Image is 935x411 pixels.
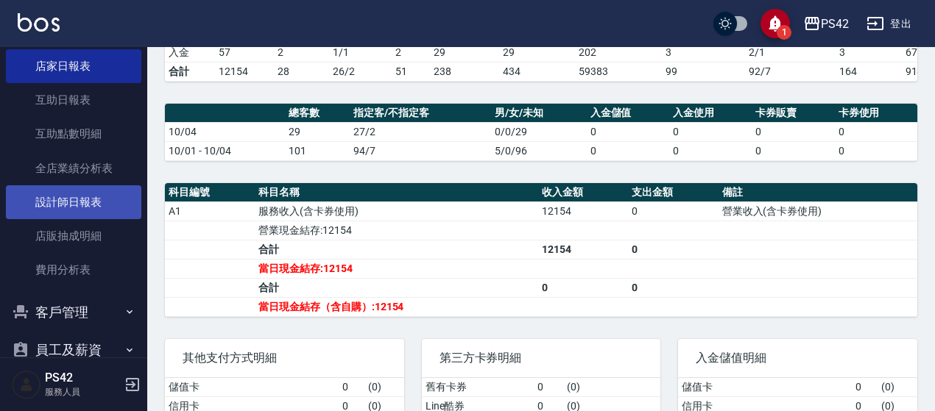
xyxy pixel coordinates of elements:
td: 0 [752,141,834,160]
td: 2 [392,43,430,62]
a: 店家日報表 [6,49,141,83]
td: 10/04 [165,122,285,141]
th: 科目名稱 [255,183,538,202]
td: 238 [430,62,499,81]
span: 第三方卡券明細 [440,351,643,365]
td: 5/0/96 [491,141,586,160]
td: 0 [534,378,563,397]
img: Logo [18,13,60,32]
td: 434 [499,62,576,81]
span: 1 [777,25,791,40]
th: 入金儲值 [587,104,669,123]
th: 入金使用 [669,104,752,123]
td: A1 [165,201,255,221]
td: 0 [628,201,718,221]
p: 服務人員 [45,385,120,399]
th: 男/女/未知 [491,104,586,123]
td: 2 / 1 [745,43,836,62]
td: 94/7 [350,141,491,160]
a: 互助日報表 [6,83,141,117]
td: 0 [835,122,917,141]
button: 員工及薪資 [6,331,141,369]
div: PS42 [821,15,849,33]
td: 0 [587,122,669,141]
th: 支出金額 [628,183,718,202]
td: 10/01 - 10/04 [165,141,285,160]
td: 27/2 [350,122,491,141]
td: 合計 [165,62,215,81]
th: 收入金額 [538,183,628,202]
td: 28 [274,62,330,81]
button: 客戶管理 [6,293,141,332]
td: 3 [662,43,746,62]
span: 入金儲值明細 [696,351,900,365]
td: 當日現金結存（含自購）:12154 [255,297,538,316]
td: 0/0/29 [491,122,586,141]
td: 營業現金結存:12154 [255,221,538,240]
h5: PS42 [45,371,120,385]
span: 其他支付方式明細 [183,351,387,365]
td: 當日現金結存:12154 [255,259,538,278]
td: 舊有卡券 [422,378,534,397]
td: 99 [662,62,746,81]
td: 0 [835,141,917,160]
td: 儲值卡 [678,378,852,397]
th: 備註 [719,183,917,202]
td: 12154 [538,240,628,259]
button: PS42 [797,9,855,39]
td: 合計 [255,240,538,259]
td: 92/7 [745,62,836,81]
a: 設計師日報表 [6,185,141,219]
td: 0 [538,278,628,297]
td: 0 [339,378,364,397]
th: 卡券販賣 [752,104,834,123]
td: 2 [274,43,330,62]
td: 儲值卡 [165,378,339,397]
button: 登出 [861,10,917,37]
td: 59383 [575,62,662,81]
td: 營業收入(含卡券使用) [719,201,917,221]
button: save [761,9,790,38]
td: 29 [499,43,576,62]
img: Person [12,370,41,399]
td: ( 0 ) [878,378,917,397]
td: 57 [215,43,274,62]
td: 0 [587,141,669,160]
td: 0 [669,141,752,160]
td: 0 [628,240,718,259]
td: 12154 [538,201,628,221]
a: 店販抽成明細 [6,219,141,253]
th: 總客數 [285,104,350,123]
a: 全店業績分析表 [6,151,141,185]
td: 164 [836,62,902,81]
td: 29 [430,43,499,62]
td: 0 [628,278,718,297]
td: ( 0 ) [364,378,404,397]
td: 29 [285,122,350,141]
th: 指定客/不指定客 [350,104,491,123]
td: 合計 [255,278,538,297]
td: 26/2 [329,62,392,81]
td: 入金 [165,43,215,62]
td: 服務收入(含卡券使用) [255,201,538,221]
a: 費用分析表 [6,253,141,287]
a: 互助點數明細 [6,117,141,151]
td: 12154 [215,62,274,81]
td: 51 [392,62,430,81]
td: ( 0 ) [563,378,660,397]
th: 科目編號 [165,183,255,202]
td: 0 [852,378,878,397]
table: a dense table [165,104,917,161]
td: 1 / 1 [329,43,392,62]
td: 101 [285,141,350,160]
table: a dense table [165,183,917,317]
td: 202 [575,43,662,62]
td: 3 [836,43,902,62]
th: 卡券使用 [835,104,917,123]
td: 0 [669,122,752,141]
td: 0 [752,122,834,141]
